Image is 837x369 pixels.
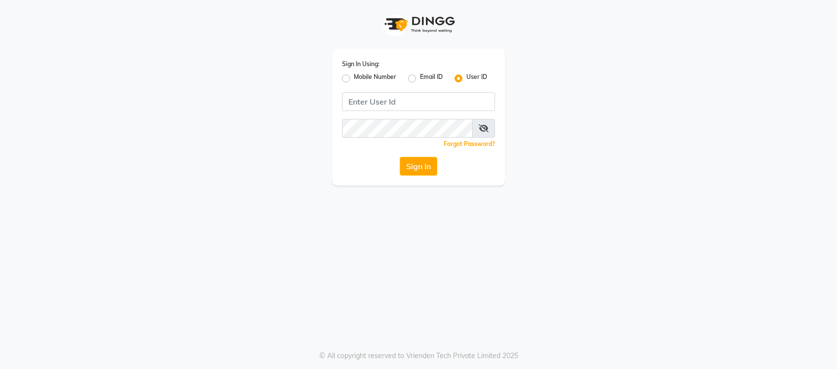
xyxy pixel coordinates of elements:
input: Username [342,92,495,111]
label: Sign In Using: [342,60,380,69]
input: Username [342,119,473,138]
label: User ID [466,73,487,84]
label: Email ID [420,73,443,84]
label: Mobile Number [354,73,396,84]
img: logo1.svg [379,10,458,39]
a: Forgot Password? [444,140,495,148]
button: Sign In [400,157,437,176]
